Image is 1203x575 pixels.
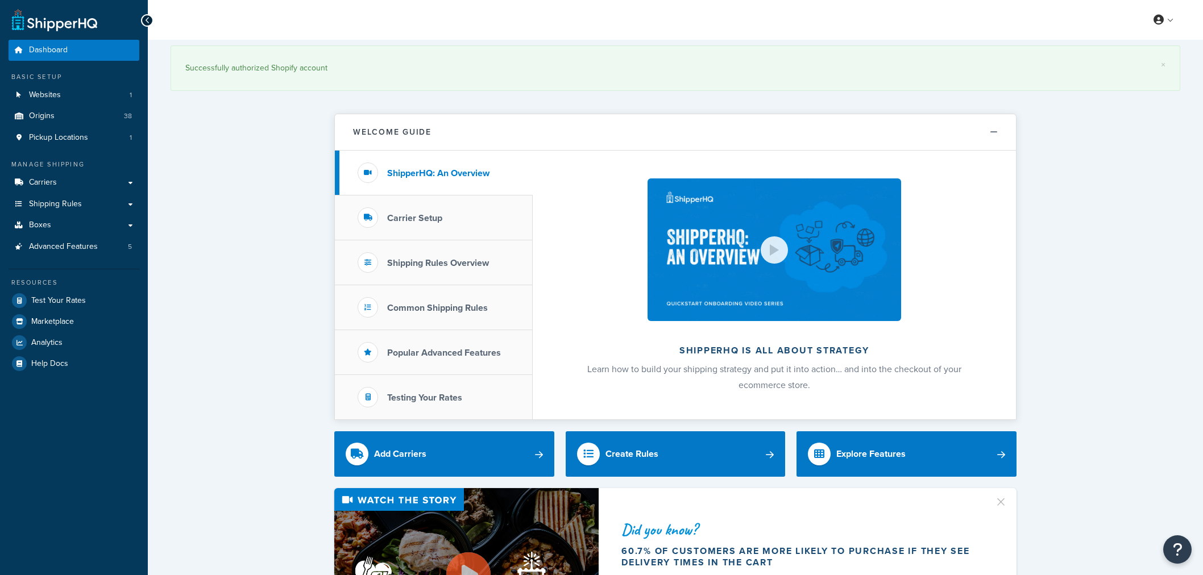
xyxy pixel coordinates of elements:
[29,199,82,209] span: Shipping Rules
[128,242,132,252] span: 5
[29,220,51,230] span: Boxes
[29,178,57,188] span: Carriers
[9,85,139,106] a: Websites1
[387,393,462,403] h3: Testing Your Rates
[9,311,139,332] a: Marketplace
[587,363,961,391] span: Learn how to build your shipping strategy and put it into action… and into the checkout of your e...
[9,72,139,82] div: Basic Setup
[1161,60,1165,69] a: ×
[836,446,906,462] div: Explore Features
[9,106,139,127] a: Origins38
[9,85,139,106] li: Websites
[621,522,981,537] div: Did you know?
[9,127,139,148] li: Pickup Locations
[9,332,139,353] a: Analytics
[9,215,139,236] a: Boxes
[797,431,1017,477] a: Explore Features
[387,348,501,358] h3: Popular Advanced Features
[31,317,74,327] span: Marketplace
[9,236,139,257] a: Advanced Features5
[29,90,61,100] span: Websites
[9,353,139,374] a: Help Docs
[29,242,98,252] span: Advanced Features
[9,40,139,61] a: Dashboard
[621,545,981,568] div: 60.7% of customers are more likely to purchase if they see delivery times in the cart
[29,111,55,121] span: Origins
[9,194,139,215] a: Shipping Rules
[387,213,442,223] h3: Carrier Setup
[387,168,490,178] h3: ShipperHQ: An Overview
[31,338,63,348] span: Analytics
[387,303,488,313] h3: Common Shipping Rules
[29,45,68,55] span: Dashboard
[563,345,986,356] h2: ShipperHQ is all about strategy
[31,296,86,306] span: Test Your Rates
[31,359,68,369] span: Help Docs
[124,111,132,121] span: 38
[29,133,88,143] span: Pickup Locations
[9,278,139,287] div: Resources
[374,446,426,462] div: Add Carriers
[648,178,901,321] img: ShipperHQ is all about strategy
[9,236,139,257] li: Advanced Features
[9,106,139,127] li: Origins
[334,431,554,477] a: Add Carriers
[9,127,139,148] a: Pickup Locations1
[130,90,132,100] span: 1
[566,431,786,477] a: Create Rules
[1163,535,1192,564] button: Open Resource Center
[9,290,139,311] a: Test Your Rates
[353,128,432,136] h2: Welcome Guide
[9,172,139,193] a: Carriers
[605,446,658,462] div: Create Rules
[335,114,1016,151] button: Welcome Guide
[9,160,139,169] div: Manage Shipping
[130,133,132,143] span: 1
[185,60,1165,76] div: Successfully authorized Shopify account
[387,258,489,268] h3: Shipping Rules Overview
